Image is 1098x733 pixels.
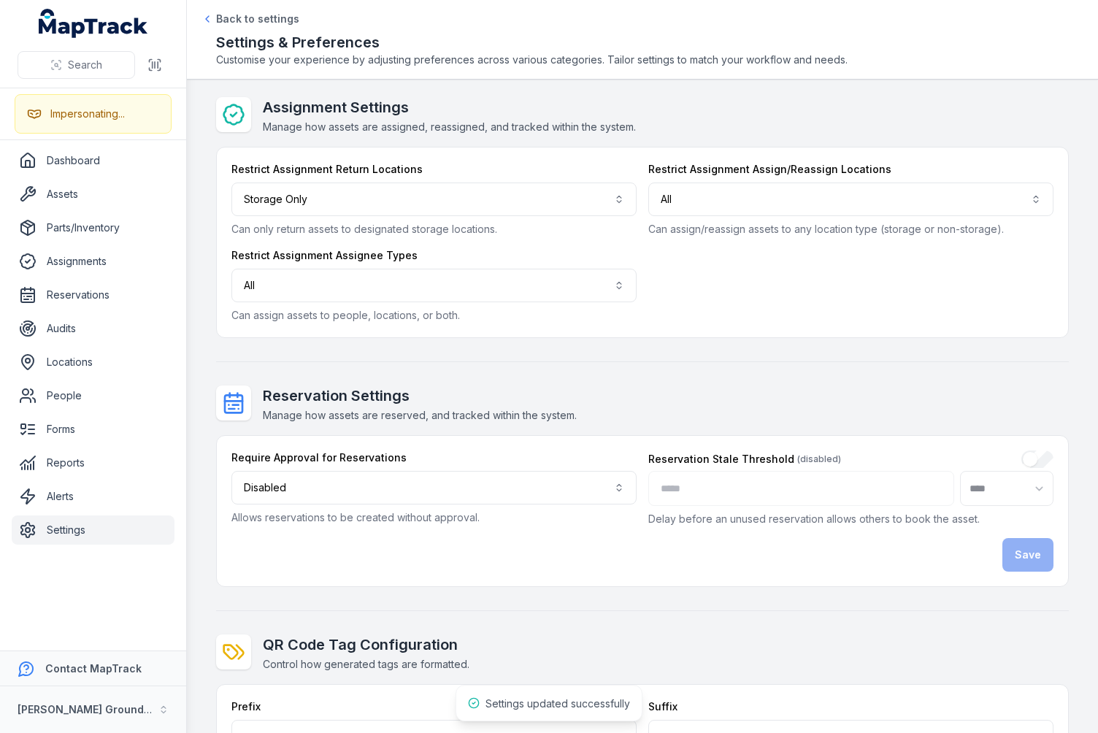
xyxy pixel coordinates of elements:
[648,183,1053,216] button: All
[45,662,142,675] strong: Contact MapTrack
[648,452,841,467] label: Reservation Stale Threshold
[231,510,637,525] p: Allows reservations to be created without approval.
[12,348,174,377] a: Locations
[12,381,174,410] a: People
[648,699,677,714] label: Suffix
[263,409,577,421] span: Manage how assets are reserved, and tracked within the system.
[231,183,637,216] button: Storage Only
[231,699,261,714] label: Prefix
[231,450,407,465] label: Require Approval for Reservations
[231,308,637,323] p: Can assign assets to people, locations, or both.
[12,448,174,477] a: Reports
[216,12,299,26] span: Back to settings
[231,162,423,177] label: Restrict Assignment Return Locations
[797,453,841,465] span: (disabled)
[18,51,135,79] button: Search
[216,32,1069,53] h2: Settings & Preferences
[231,222,637,237] p: Can only return assets to designated storage locations.
[68,58,102,72] span: Search
[231,471,637,504] button: Disabled
[18,703,209,715] strong: [PERSON_NAME] Ground Engineering
[648,222,1053,237] p: Can assign/reassign assets to any location type (storage or non-storage).
[263,385,577,406] h2: Reservation Settings
[485,697,630,710] span: Settings updated successfully
[50,107,125,121] div: Impersonating...
[12,415,174,444] a: Forms
[231,269,637,302] button: All
[216,53,1069,67] span: Customise your experience by adjusting preferences across various categories. Tailor settings to ...
[648,512,1053,526] p: Delay before an unused reservation allows others to book the asset.
[263,658,469,670] span: Control how generated tags are formatted.
[231,248,418,263] label: Restrict Assignment Assignee Types
[39,9,148,38] a: MapTrack
[263,97,636,118] h2: Assignment Settings
[12,180,174,209] a: Assets
[201,12,299,26] a: Back to settings
[12,482,174,511] a: Alerts
[1021,450,1053,468] input: :R36ejttsput9kq:-form-item-label
[263,634,469,655] h2: QR Code Tag Configuration
[12,314,174,343] a: Audits
[263,120,636,133] span: Manage how assets are assigned, reassigned, and tracked within the system.
[12,515,174,545] a: Settings
[12,247,174,276] a: Assignments
[648,162,891,177] label: Restrict Assignment Assign/Reassign Locations
[12,213,174,242] a: Parts/Inventory
[12,146,174,175] a: Dashboard
[12,280,174,310] a: Reservations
